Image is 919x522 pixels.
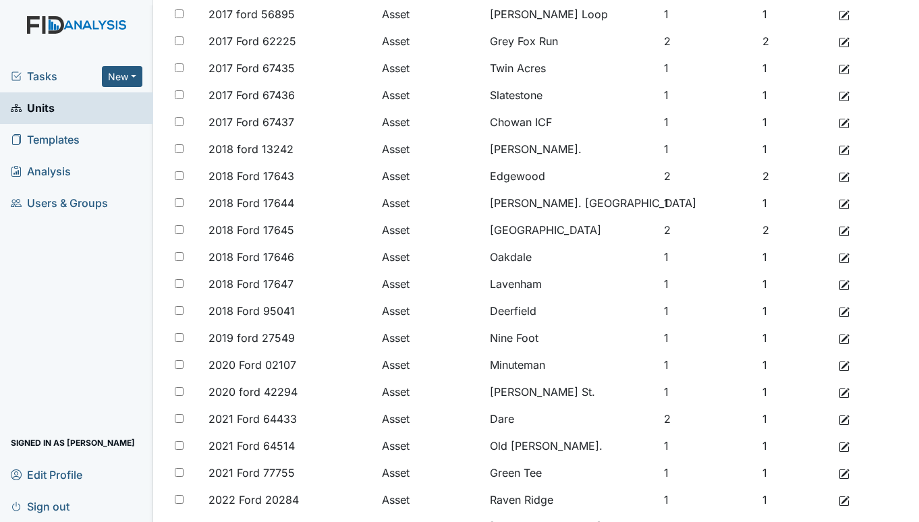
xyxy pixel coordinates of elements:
[659,405,757,432] td: 2
[484,405,659,432] td: Dare
[484,378,659,405] td: [PERSON_NAME] St.
[377,109,484,136] td: Asset
[377,459,484,486] td: Asset
[208,492,299,508] span: 2022 Ford 20284
[377,351,484,378] td: Asset
[659,55,757,82] td: 1
[208,384,298,400] span: 2020 ford 42294
[484,297,659,324] td: Deerfield
[484,109,659,136] td: Chowan ICF
[208,195,294,211] span: 2018 Ford 17644
[377,432,484,459] td: Asset
[757,163,833,190] td: 2
[11,496,69,517] span: Sign out
[757,28,833,55] td: 2
[208,330,295,346] span: 2019 ford 27549
[484,243,659,270] td: Oakdale
[484,432,659,459] td: Old [PERSON_NAME].
[484,163,659,190] td: Edgewood
[377,55,484,82] td: Asset
[757,486,833,513] td: 1
[659,351,757,378] td: 1
[484,324,659,351] td: Nine Foot
[102,66,142,87] button: New
[208,168,294,184] span: 2018 Ford 17643
[377,1,484,28] td: Asset
[659,82,757,109] td: 1
[11,464,82,485] span: Edit Profile
[208,87,295,103] span: 2017 Ford 67436
[757,109,833,136] td: 1
[757,324,833,351] td: 1
[377,190,484,216] td: Asset
[484,82,659,109] td: Slatestone
[757,243,833,270] td: 1
[208,141,294,157] span: 2018 ford 13242
[208,465,295,481] span: 2021 Ford 77755
[377,324,484,351] td: Asset
[208,249,294,265] span: 2018 Ford 17646
[208,411,297,427] span: 2021 Ford 64433
[377,405,484,432] td: Asset
[11,129,80,150] span: Templates
[659,486,757,513] td: 1
[659,270,757,297] td: 1
[377,486,484,513] td: Asset
[208,60,295,76] span: 2017 Ford 67435
[11,68,102,84] a: Tasks
[757,1,833,28] td: 1
[659,243,757,270] td: 1
[377,216,484,243] td: Asset
[757,216,833,243] td: 2
[659,216,757,243] td: 2
[11,161,71,182] span: Analysis
[659,297,757,324] td: 1
[659,324,757,351] td: 1
[757,190,833,216] td: 1
[757,55,833,82] td: 1
[208,438,295,454] span: 2021 Ford 64514
[484,136,659,163] td: [PERSON_NAME].
[377,136,484,163] td: Asset
[757,459,833,486] td: 1
[208,222,294,238] span: 2018 Ford 17645
[757,378,833,405] td: 1
[757,136,833,163] td: 1
[208,276,294,292] span: 2018 Ford 17647
[659,28,757,55] td: 2
[757,297,833,324] td: 1
[484,216,659,243] td: [GEOGRAPHIC_DATA]
[659,109,757,136] td: 1
[659,163,757,190] td: 2
[659,459,757,486] td: 1
[659,378,757,405] td: 1
[757,351,833,378] td: 1
[659,190,757,216] td: 1
[659,136,757,163] td: 1
[208,357,296,373] span: 2020 Ford 02107
[377,378,484,405] td: Asset
[377,163,484,190] td: Asset
[484,486,659,513] td: Raven Ridge
[484,351,659,378] td: Minuteman
[484,28,659,55] td: Grey Fox Run
[659,1,757,28] td: 1
[484,55,659,82] td: Twin Acres
[377,270,484,297] td: Asset
[757,82,833,109] td: 1
[757,405,833,432] td: 1
[377,82,484,109] td: Asset
[757,270,833,297] td: 1
[659,432,757,459] td: 1
[11,193,108,214] span: Users & Groups
[208,303,295,319] span: 2018 Ford 95041
[208,33,296,49] span: 2017 Ford 62225
[377,243,484,270] td: Asset
[208,6,295,22] span: 2017 ford 56895
[757,432,833,459] td: 1
[484,1,659,28] td: [PERSON_NAME] Loop
[11,98,55,119] span: Units
[484,459,659,486] td: Green Tee
[208,114,294,130] span: 2017 Ford 67437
